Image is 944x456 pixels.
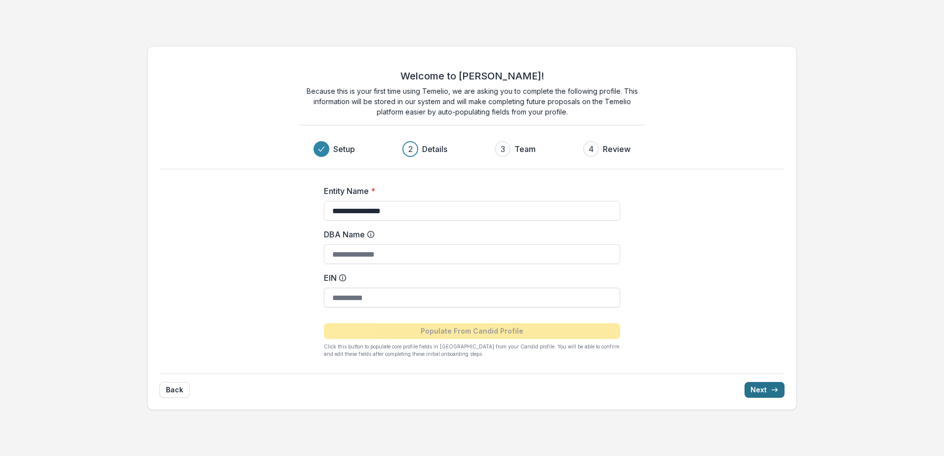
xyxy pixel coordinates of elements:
[501,143,505,155] div: 3
[324,323,620,339] button: Populate From Candid Profile
[408,143,413,155] div: 2
[324,343,620,358] p: Click this button to populate core profile fields in [GEOGRAPHIC_DATA] from your Candid profile. ...
[603,143,630,155] h3: Review
[514,143,536,155] h3: Team
[299,86,645,117] p: Because this is your first time using Temelio, we are asking you to complete the following profil...
[422,143,447,155] h3: Details
[745,382,785,398] button: Next
[159,382,190,398] button: Back
[333,143,355,155] h3: Setup
[589,143,594,155] div: 4
[314,141,630,157] div: Progress
[400,70,544,82] h2: Welcome to [PERSON_NAME]!
[324,185,614,197] label: Entity Name
[324,272,614,284] label: EIN
[324,228,614,240] label: DBA Name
